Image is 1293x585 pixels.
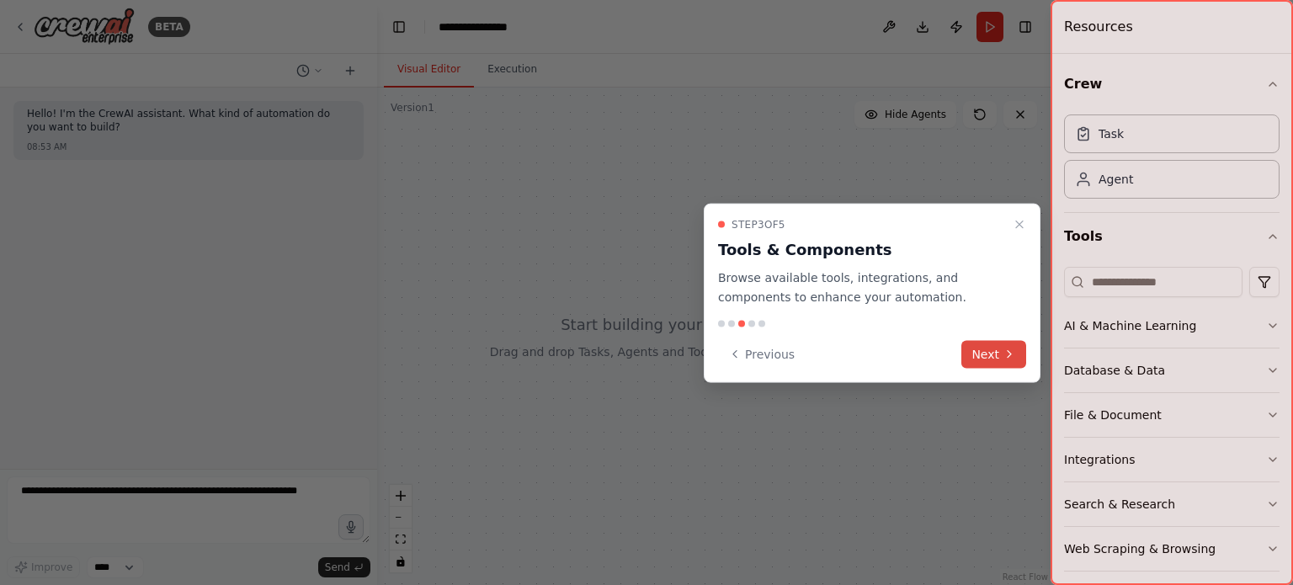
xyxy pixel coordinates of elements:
[718,340,805,368] button: Previous
[718,269,1006,307] p: Browse available tools, integrations, and components to enhance your automation.
[387,15,411,39] button: Hide left sidebar
[732,218,785,231] span: Step 3 of 5
[718,238,1006,262] h3: Tools & Components
[961,340,1026,368] button: Next
[1009,215,1030,235] button: Close walkthrough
